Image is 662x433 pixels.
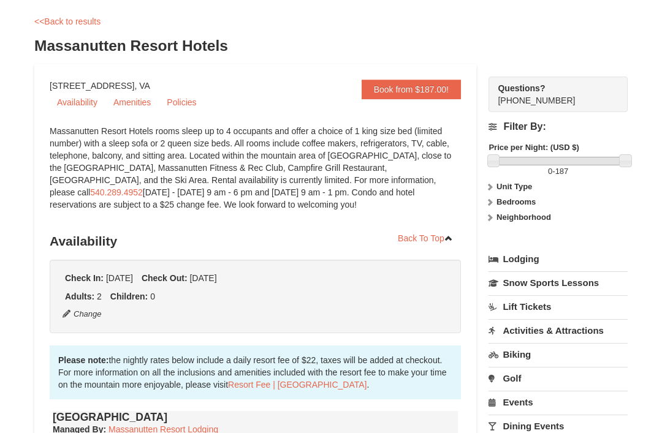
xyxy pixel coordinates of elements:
h4: [GEOGRAPHIC_DATA] [53,411,458,423]
div: the nightly rates below include a daily resort fee of $22, taxes will be added at checkout. For m... [50,345,461,399]
a: Policies [159,93,204,111]
span: 2 [97,292,102,301]
h4: Filter By: [489,121,628,132]
span: 0 [150,292,155,301]
strong: Questions? [498,83,545,93]
strong: Check Out: [142,273,188,283]
strong: Unit Type [496,182,532,191]
a: Biking [489,343,628,366]
strong: Price per Night: (USD $) [489,143,579,152]
span: 187 [555,167,569,176]
h3: Availability [50,229,461,254]
a: Resort Fee | [GEOGRAPHIC_DATA] [228,380,367,390]
a: <<Back to results [34,17,101,26]
strong: Check In: [65,273,104,283]
a: Book from $187.00! [362,80,461,99]
span: [DATE] [106,273,133,283]
a: 540.289.4952 [90,187,143,197]
a: Amenities [106,93,158,111]
a: Golf [489,367,628,390]
a: Activities & Attractions [489,319,628,342]
strong: Please note: [58,355,108,365]
a: Lift Tickets [489,295,628,318]
span: 0 [548,167,552,176]
div: Massanutten Resort Hotels rooms sleep up to 4 occupants and offer a choice of 1 king size bed (li... [50,125,461,223]
a: Back To Top [390,229,461,247]
strong: Neighborhood [496,213,551,222]
strong: Children: [110,292,148,301]
button: Change [62,307,102,321]
a: Snow Sports Lessons [489,271,628,294]
span: [PHONE_NUMBER] [498,82,606,105]
h3: Massanutten Resort Hotels [34,34,628,58]
a: Availability [50,93,105,111]
strong: Adults: [65,292,94,301]
span: [DATE] [189,273,216,283]
a: Events [489,391,628,413]
label: - [489,165,628,178]
a: Lodging [489,248,628,270]
strong: Bedrooms [496,197,536,206]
